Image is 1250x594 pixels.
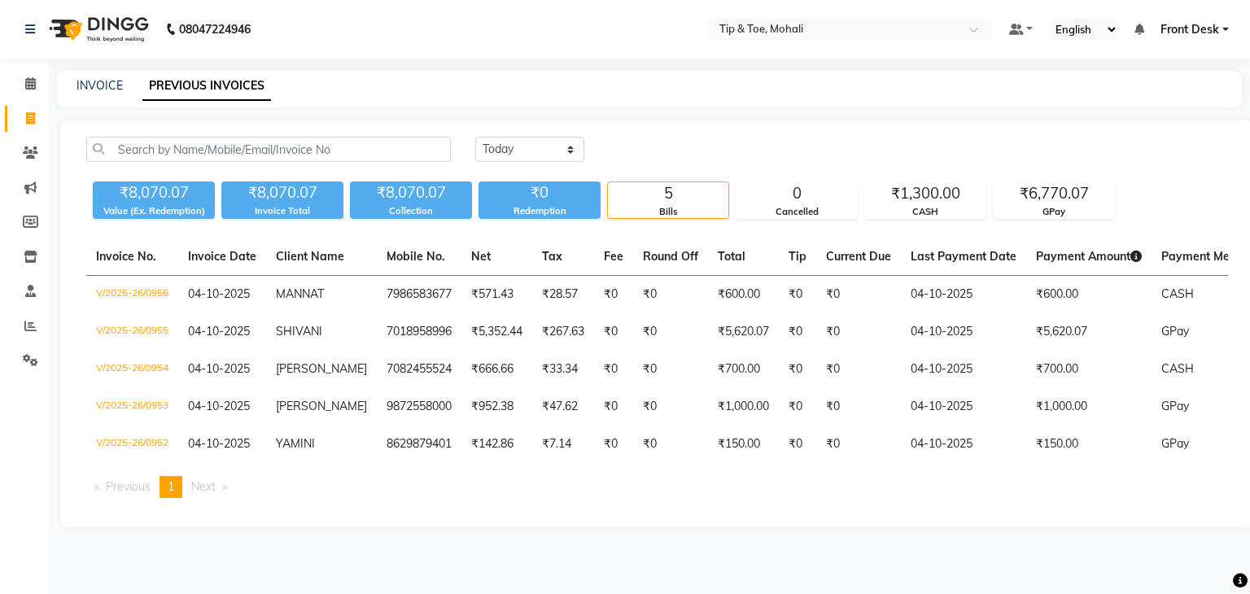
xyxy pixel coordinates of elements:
[532,426,594,463] td: ₹7.14
[789,249,806,264] span: Tip
[608,182,728,205] div: 5
[1026,313,1152,351] td: ₹5,620.07
[179,7,251,52] b: 08047224946
[901,388,1026,426] td: 04-10-2025
[633,351,708,388] td: ₹0
[1161,399,1189,413] span: GPay
[736,182,857,205] div: 0
[633,276,708,314] td: ₹0
[276,399,367,413] span: [PERSON_NAME]
[86,426,178,463] td: V/2025-26/0952
[461,276,532,314] td: ₹571.43
[76,78,123,93] a: INVOICE
[461,426,532,463] td: ₹142.86
[377,313,461,351] td: 7018958996
[93,181,215,204] div: ₹8,070.07
[1161,436,1189,451] span: GPay
[93,204,215,218] div: Value (Ex. Redemption)
[276,249,344,264] span: Client Name
[86,137,451,162] input: Search by Name/Mobile/Email/Invoice No
[532,276,594,314] td: ₹28.57
[142,72,271,101] a: PREVIOUS INVOICES
[708,276,779,314] td: ₹600.00
[994,182,1114,205] div: ₹6,770.07
[1161,286,1194,301] span: CASH
[708,351,779,388] td: ₹700.00
[276,286,324,301] span: MANNAT
[1161,324,1189,338] span: GPay
[1036,249,1142,264] span: Payment Amount
[911,249,1016,264] span: Last Payment Date
[86,313,178,351] td: V/2025-26/0955
[387,249,445,264] span: Mobile No.
[221,181,343,204] div: ₹8,070.07
[594,351,633,388] td: ₹0
[604,249,623,264] span: Fee
[633,313,708,351] td: ₹0
[901,276,1026,314] td: 04-10-2025
[901,426,1026,463] td: 04-10-2025
[188,324,250,338] span: 04-10-2025
[188,361,250,376] span: 04-10-2025
[708,426,779,463] td: ₹150.00
[708,388,779,426] td: ₹1,000.00
[779,426,816,463] td: ₹0
[708,313,779,351] td: ₹5,620.07
[188,249,256,264] span: Invoice Date
[471,249,491,264] span: Net
[461,313,532,351] td: ₹5,352.44
[276,324,322,338] span: SHIVANI
[542,249,562,264] span: Tax
[86,276,178,314] td: V/2025-26/0956
[633,388,708,426] td: ₹0
[377,426,461,463] td: 8629879401
[276,436,315,451] span: YAMINI
[594,276,633,314] td: ₹0
[377,351,461,388] td: 7082455524
[633,426,708,463] td: ₹0
[1161,361,1194,376] span: CASH
[594,313,633,351] td: ₹0
[377,388,461,426] td: 9872558000
[816,426,901,463] td: ₹0
[188,436,250,451] span: 04-10-2025
[901,313,1026,351] td: 04-10-2025
[816,351,901,388] td: ₹0
[779,313,816,351] td: ₹0
[350,181,472,204] div: ₹8,070.07
[461,351,532,388] td: ₹666.66
[86,388,178,426] td: V/2025-26/0953
[96,249,156,264] span: Invoice No.
[1026,351,1152,388] td: ₹700.00
[643,249,698,264] span: Round Off
[1026,426,1152,463] td: ₹150.00
[276,361,367,376] span: [PERSON_NAME]
[461,388,532,426] td: ₹952.38
[191,479,216,494] span: Next
[1026,276,1152,314] td: ₹600.00
[779,276,816,314] td: ₹0
[377,276,461,314] td: 7986583677
[86,476,1228,498] nav: Pagination
[594,426,633,463] td: ₹0
[42,7,153,52] img: logo
[188,399,250,413] span: 04-10-2025
[1160,21,1219,38] span: Front Desk
[1026,388,1152,426] td: ₹1,000.00
[532,351,594,388] td: ₹33.34
[826,249,891,264] span: Current Due
[865,182,986,205] div: ₹1,300.00
[736,205,857,219] div: Cancelled
[816,388,901,426] td: ₹0
[718,249,745,264] span: Total
[106,479,151,494] span: Previous
[594,388,633,426] td: ₹0
[994,205,1114,219] div: GPay
[779,351,816,388] td: ₹0
[350,204,472,218] div: Collection
[779,388,816,426] td: ₹0
[168,479,174,494] span: 1
[865,205,986,219] div: CASH
[479,181,601,204] div: ₹0
[188,286,250,301] span: 04-10-2025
